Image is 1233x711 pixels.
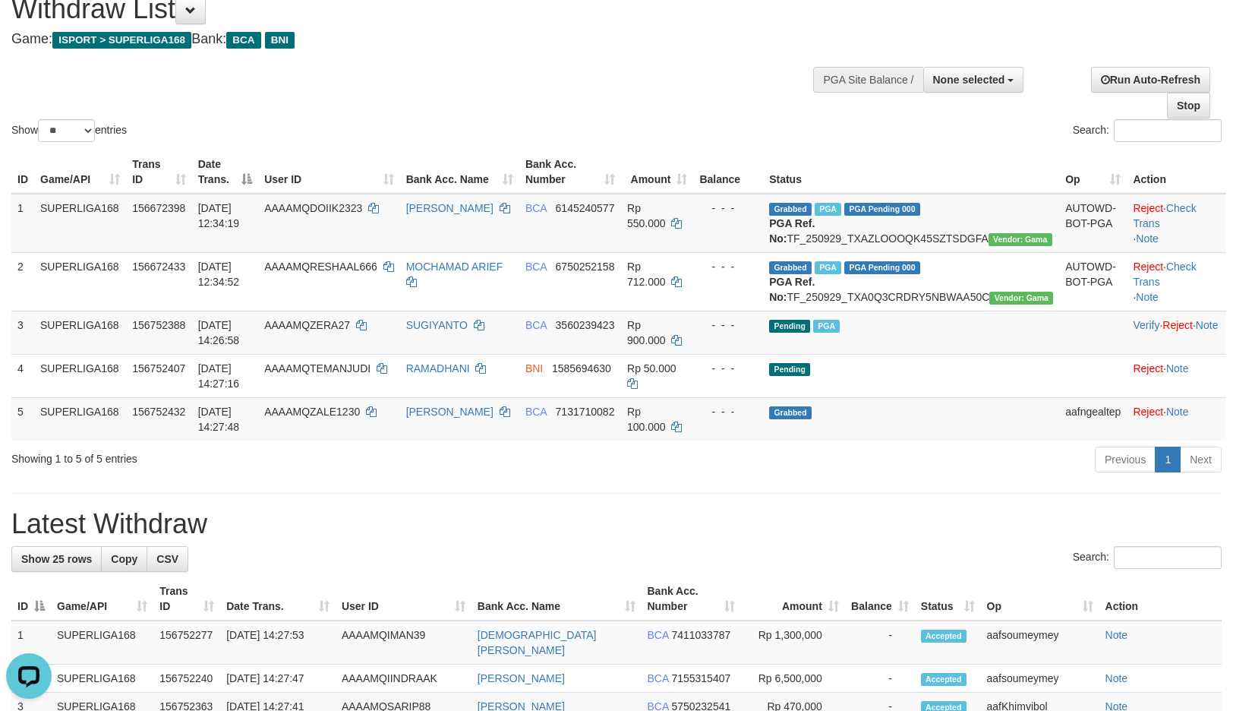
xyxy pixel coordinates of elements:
span: [DATE] 14:27:48 [198,406,240,433]
td: 1 [11,194,34,253]
td: · · [1127,194,1226,253]
td: SUPERLIGA168 [34,397,126,441]
a: [PERSON_NAME] [406,406,494,418]
th: Bank Acc. Number: activate to sort column ascending [519,150,621,194]
b: PGA Ref. No: [769,217,815,245]
a: Note [1166,406,1189,418]
th: Op: activate to sort column ascending [981,577,1099,621]
a: Reject [1133,362,1163,374]
a: 1 [1155,447,1181,472]
td: TF_250929_TXA0Q3CRDRY5NBWAA50C [763,252,1059,311]
th: Trans ID: activate to sort column ascending [153,577,220,621]
a: Stop [1167,93,1210,118]
div: PGA Site Balance / [813,67,922,93]
a: Copy [101,546,147,572]
td: SUPERLIGA168 [51,665,153,693]
td: 156752240 [153,665,220,693]
span: Copy [111,553,137,565]
span: Copy 6145240577 to clipboard [556,202,615,214]
span: [DATE] 14:27:16 [198,362,240,390]
span: BNI [265,32,295,49]
a: Reject [1133,202,1163,214]
span: Vendor URL: https://trx31.1velocity.biz [989,292,1053,305]
th: ID [11,150,34,194]
td: Rp 6,500,000 [741,665,845,693]
td: SUPERLIGA168 [34,311,126,354]
span: Rp 550.000 [627,202,666,229]
td: AAAAMQIINDRAAK [336,665,471,693]
td: 5 [11,397,34,441]
a: Reject [1162,319,1193,331]
a: [PERSON_NAME] [406,202,494,214]
span: BCA [525,261,547,273]
span: BCA [525,406,547,418]
span: AAAAMQTEMANJUDI [264,362,371,374]
span: Grabbed [769,406,812,419]
a: Reject [1133,261,1163,273]
span: 156752388 [132,319,185,331]
span: PGA Pending [844,203,920,216]
span: [DATE] 14:26:58 [198,319,240,346]
td: SUPERLIGA168 [34,194,126,253]
td: 1 [11,621,51,665]
span: ISPORT > SUPERLIGA168 [52,32,191,49]
span: 156752432 [132,406,185,418]
span: PGA Pending [844,261,920,274]
span: AAAAMQZALE1230 [264,406,360,418]
th: Action [1127,150,1226,194]
span: [DATE] 12:34:19 [198,202,240,229]
a: CSV [147,546,188,572]
th: Status [763,150,1059,194]
span: BCA [226,32,260,49]
td: AUTOWD-BOT-PGA [1059,252,1127,311]
th: Bank Acc. Number: activate to sort column ascending [642,577,741,621]
td: 2 [11,252,34,311]
label: Search: [1073,546,1222,569]
span: AAAAMQZERA27 [264,319,350,331]
a: [DEMOGRAPHIC_DATA][PERSON_NAME] [478,629,597,656]
th: Op: activate to sort column ascending [1059,150,1127,194]
h1: Latest Withdraw [11,509,1222,539]
th: Action [1099,577,1222,621]
span: Pending [769,320,810,333]
a: Note [1136,291,1159,303]
td: 156752277 [153,621,220,665]
span: 156752407 [132,362,185,374]
td: AUTOWD-BOT-PGA [1059,194,1127,253]
span: Copy 1585694630 to clipboard [552,362,611,374]
div: - - - [699,361,757,376]
td: aafsoumeymey [981,621,1099,665]
td: - [845,621,915,665]
span: Rp 50.000 [627,362,676,374]
input: Search: [1114,546,1222,569]
span: BCA [648,629,669,641]
a: Check Trans [1133,261,1196,288]
td: SUPERLIGA168 [34,252,126,311]
span: Marked by aafsoycanthlai [815,203,841,216]
span: Rp 900.000 [627,319,666,346]
select: Showentries [38,119,95,142]
span: Copy 6750252158 to clipboard [556,261,615,273]
th: Date Trans.: activate to sort column descending [192,150,259,194]
a: RAMADHANI [406,362,470,374]
a: SUGIYANTO [406,319,468,331]
th: Amount: activate to sort column ascending [621,150,693,194]
span: AAAAMQRESHAAL666 [264,261,377,273]
span: Marked by aafsoycanthlai [815,261,841,274]
h4: Game: Bank: [11,32,807,47]
td: aafngealtep [1059,397,1127,441]
th: Trans ID: activate to sort column ascending [126,150,191,194]
a: Note [1105,672,1128,684]
div: - - - [699,259,757,274]
span: BCA [648,672,669,684]
td: · [1127,354,1226,397]
td: SUPERLIGA168 [51,621,153,665]
div: - - - [699,201,757,216]
a: Note [1166,362,1189,374]
a: Verify [1133,319,1159,331]
th: User ID: activate to sort column ascending [336,577,471,621]
th: Amount: activate to sort column ascending [741,577,845,621]
a: Run Auto-Refresh [1091,67,1210,93]
button: Open LiveChat chat widget [6,6,52,52]
span: Show 25 rows [21,553,92,565]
